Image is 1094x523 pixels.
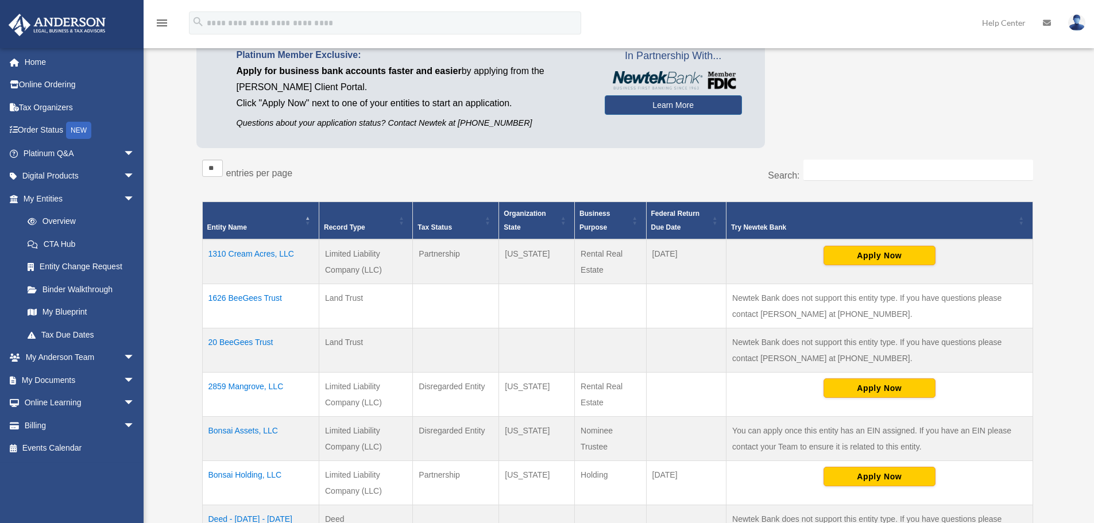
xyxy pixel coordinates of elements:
p: Platinum Member Exclusive: [237,47,587,63]
a: Platinum Q&Aarrow_drop_down [8,142,152,165]
td: 2859 Mangrove, LLC [202,373,319,417]
span: Apply for business bank accounts faster and easier [237,66,462,76]
td: Bonsai Holding, LLC [202,461,319,505]
td: Limited Liability Company (LLC) [319,461,412,505]
td: 20 BeeGees Trust [202,328,319,373]
a: Binder Walkthrough [16,278,146,301]
span: arrow_drop_down [123,165,146,188]
td: Rental Real Estate [575,239,646,284]
a: Online Learningarrow_drop_down [8,392,152,414]
a: menu [155,20,169,30]
td: Land Trust [319,328,412,373]
p: by applying from the [PERSON_NAME] Client Portal. [237,63,587,95]
span: arrow_drop_down [123,187,146,211]
p: Click "Apply Now" next to one of your entities to start an application. [237,95,587,111]
a: Learn More [605,95,742,115]
td: 1310 Cream Acres, LLC [202,239,319,284]
a: My Documentsarrow_drop_down [8,369,152,392]
th: Tax Status: Activate to sort [413,202,499,240]
span: In Partnership With... [605,47,742,65]
span: arrow_drop_down [123,346,146,370]
a: Tax Organizers [8,96,152,119]
label: entries per page [226,168,293,178]
img: User Pic [1068,14,1085,31]
td: [US_STATE] [499,417,575,461]
span: Federal Return Due Date [651,210,700,231]
a: Home [8,51,152,73]
td: Disregarded Entity [413,373,499,417]
a: Tax Due Dates [16,323,146,346]
td: Limited Liability Company (LLC) [319,239,412,284]
a: Events Calendar [8,437,152,460]
span: Organization State [504,210,546,231]
td: Partnership [413,461,499,505]
a: CTA Hub [16,233,146,255]
td: Bonsai Assets, LLC [202,417,319,461]
td: Rental Real Estate [575,373,646,417]
td: [US_STATE] [499,461,575,505]
td: Nominee Trustee [575,417,646,461]
td: Disregarded Entity [413,417,499,461]
button: Apply Now [824,378,935,398]
div: Try Newtek Bank [731,220,1015,234]
td: Holding [575,461,646,505]
a: My Entitiesarrow_drop_down [8,187,146,210]
td: Limited Liability Company (LLC) [319,373,412,417]
span: Entity Name [207,223,247,231]
a: Digital Productsarrow_drop_down [8,165,152,188]
td: [DATE] [646,461,726,505]
a: My Blueprint [16,301,146,324]
span: Record Type [324,223,365,231]
img: Anderson Advisors Platinum Portal [5,14,109,36]
td: You can apply once this entity has an EIN assigned. If you have an EIN please contact your Team t... [726,417,1033,461]
span: arrow_drop_down [123,142,146,165]
td: [DATE] [646,239,726,284]
td: 1626 BeeGees Trust [202,284,319,328]
button: Apply Now [824,246,935,265]
a: Order StatusNEW [8,119,152,142]
span: Business Purpose [579,210,610,231]
a: Entity Change Request [16,255,146,278]
td: Limited Liability Company (LLC) [319,417,412,461]
td: Land Trust [319,284,412,328]
th: Try Newtek Bank : Activate to sort [726,202,1033,240]
span: Tax Status [418,223,452,231]
span: arrow_drop_down [123,369,146,392]
a: Online Ordering [8,73,152,96]
label: Search: [768,171,799,180]
span: arrow_drop_down [123,414,146,437]
a: Overview [16,210,141,233]
img: NewtekBankLogoSM.png [610,71,736,90]
td: Newtek Bank does not support this entity type. If you have questions please contact [PERSON_NAME]... [726,284,1033,328]
th: Organization State: Activate to sort [499,202,575,240]
td: Partnership [413,239,499,284]
td: [US_STATE] [499,239,575,284]
a: Billingarrow_drop_down [8,414,152,437]
a: My Anderson Teamarrow_drop_down [8,346,152,369]
p: Questions about your application status? Contact Newtek at [PHONE_NUMBER] [237,116,587,130]
th: Entity Name: Activate to invert sorting [202,202,319,240]
td: [US_STATE] [499,373,575,417]
th: Record Type: Activate to sort [319,202,412,240]
button: Apply Now [824,467,935,486]
div: NEW [66,122,91,139]
i: menu [155,16,169,30]
th: Federal Return Due Date: Activate to sort [646,202,726,240]
span: arrow_drop_down [123,392,146,415]
td: Newtek Bank does not support this entity type. If you have questions please contact [PERSON_NAME]... [726,328,1033,373]
i: search [192,16,204,28]
th: Business Purpose: Activate to sort [575,202,646,240]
